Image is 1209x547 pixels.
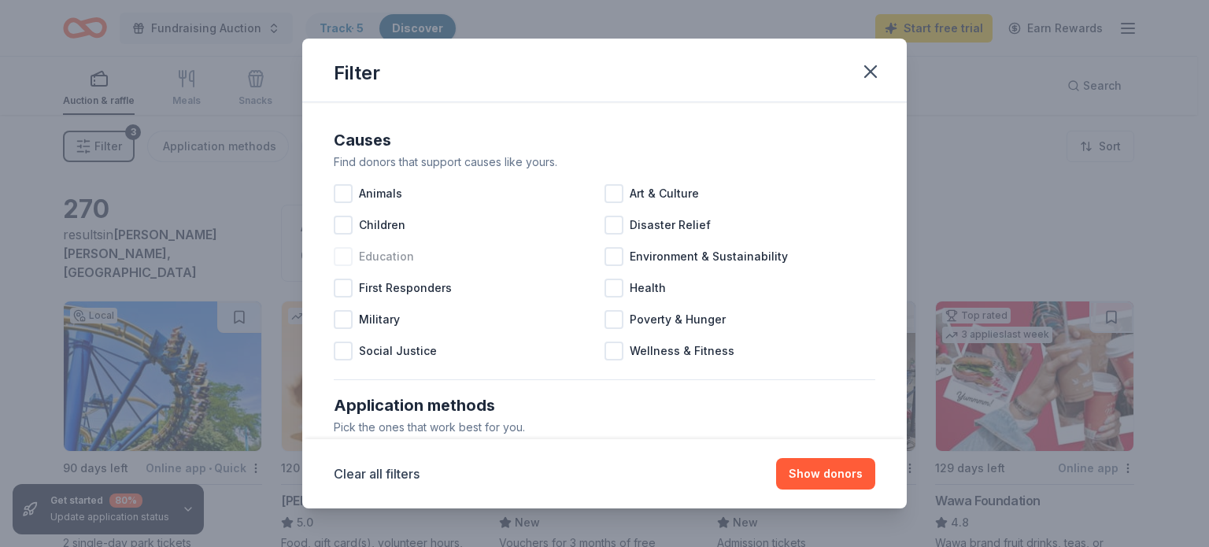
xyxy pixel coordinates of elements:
div: Pick the ones that work best for you. [334,418,875,437]
div: Causes [334,128,875,153]
span: Environment & Sustainability [630,247,788,266]
span: Military [359,310,400,329]
span: Health [630,279,666,298]
span: Wellness & Fitness [630,342,734,360]
div: Filter [334,61,380,86]
span: Social Justice [359,342,437,360]
span: First Responders [359,279,452,298]
span: Animals [359,184,402,203]
div: Application methods [334,393,875,418]
span: Art & Culture [630,184,699,203]
button: Show donors [776,458,875,490]
div: Find donors that support causes like yours. [334,153,875,172]
button: Clear all filters [334,464,420,483]
span: Children [359,216,405,235]
span: Education [359,247,414,266]
span: Disaster Relief [630,216,711,235]
span: Poverty & Hunger [630,310,726,329]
